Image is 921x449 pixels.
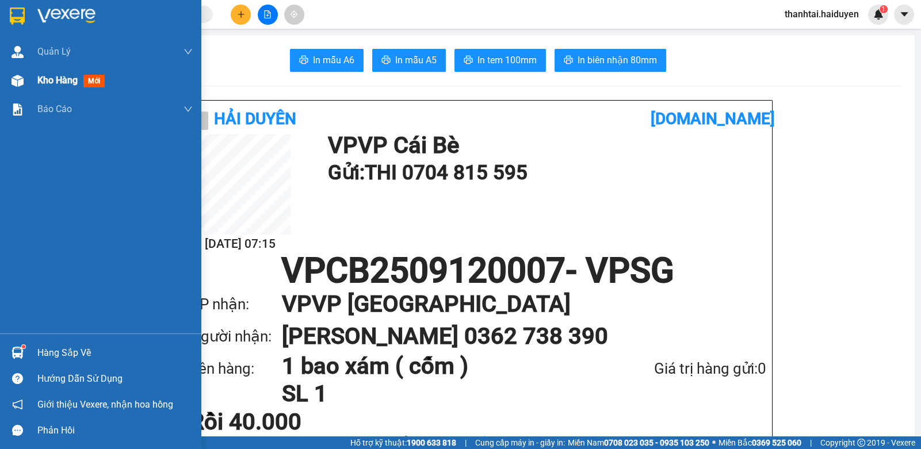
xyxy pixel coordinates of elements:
[477,53,537,67] span: In tem 100mm
[12,347,24,359] img: warehouse-icon
[881,5,885,13] span: 1
[464,55,473,66] span: printer
[313,53,354,67] span: In mẫu A6
[593,357,766,381] div: Giá trị hàng gửi: 0
[258,5,278,25] button: file-add
[37,75,78,86] span: Kho hàng
[12,373,23,384] span: question-circle
[775,7,868,21] span: thanhtai.haiduyen
[894,5,914,25] button: caret-down
[651,109,775,128] b: [DOMAIN_NAME]
[190,325,282,348] div: Người nhận:
[10,24,90,37] div: THI
[282,352,593,380] h1: 1 bao xám ( cốm )
[810,436,812,449] span: |
[290,10,298,18] span: aim
[12,425,23,436] span: message
[578,53,657,67] span: In biên nhận 80mm
[98,51,215,67] div: 0362738390
[381,55,391,66] span: printer
[568,436,709,449] span: Miền Nam
[10,10,90,24] div: VP Cái Bè
[237,10,245,18] span: plus
[37,397,173,412] span: Giới thiệu Vexere, nhận hoa hồng
[712,440,716,445] span: ⚪️
[83,75,105,87] span: mới
[9,75,28,87] span: Rồi :
[98,11,126,23] span: Nhận:
[12,103,24,116] img: solution-icon
[475,436,565,449] span: Cung cấp máy in - giấy in:
[12,75,24,87] img: warehouse-icon
[37,422,193,439] div: Phản hồi
[184,105,193,114] span: down
[10,11,28,23] span: Gửi:
[873,9,884,20] img: icon-new-feature
[37,44,71,59] span: Quản Lý
[880,5,888,13] sup: 1
[555,49,666,72] button: printerIn biên nhận 80mm
[857,439,865,447] span: copyright
[190,293,282,316] div: VP nhận:
[899,9,909,20] span: caret-down
[350,436,456,449] span: Hỗ trợ kỹ thuật:
[9,74,92,88] div: 40.000
[12,399,23,410] span: notification
[190,254,766,288] h1: VPCB2509120007 - VPSG
[284,5,304,25] button: aim
[214,109,296,128] b: Hải Duyên
[282,288,743,320] h1: VP VP [GEOGRAPHIC_DATA]
[190,235,291,254] h2: [DATE] 07:15
[37,102,72,116] span: Báo cáo
[190,410,380,433] div: Rồi 40.000
[10,7,25,25] img: logo-vxr
[465,436,467,449] span: |
[328,134,761,157] h1: VP VP Cái Bè
[98,10,215,37] div: VP [GEOGRAPHIC_DATA]
[184,47,193,56] span: down
[299,55,308,66] span: printer
[454,49,546,72] button: printerIn tem 100mm
[604,438,709,447] strong: 0708 023 035 - 0935 103 250
[752,438,801,447] strong: 0369 525 060
[10,37,90,53] div: 0704815595
[231,5,251,25] button: plus
[282,380,593,408] h1: SL 1
[407,438,456,447] strong: 1900 633 818
[37,370,193,387] div: Hướng dẫn sử dụng
[37,344,193,362] div: Hàng sắp về
[22,345,25,348] sup: 1
[263,10,272,18] span: file-add
[372,49,446,72] button: printerIn mẫu A5
[395,53,437,67] span: In mẫu A5
[328,157,761,189] h1: Gửi: THI 0704 815 595
[190,357,282,381] div: Tên hàng:
[719,436,801,449] span: Miền Bắc
[564,55,573,66] span: printer
[12,46,24,58] img: warehouse-icon
[98,37,215,51] div: [PERSON_NAME]
[290,49,364,72] button: printerIn mẫu A6
[282,320,743,352] h1: [PERSON_NAME] 0362 738 390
